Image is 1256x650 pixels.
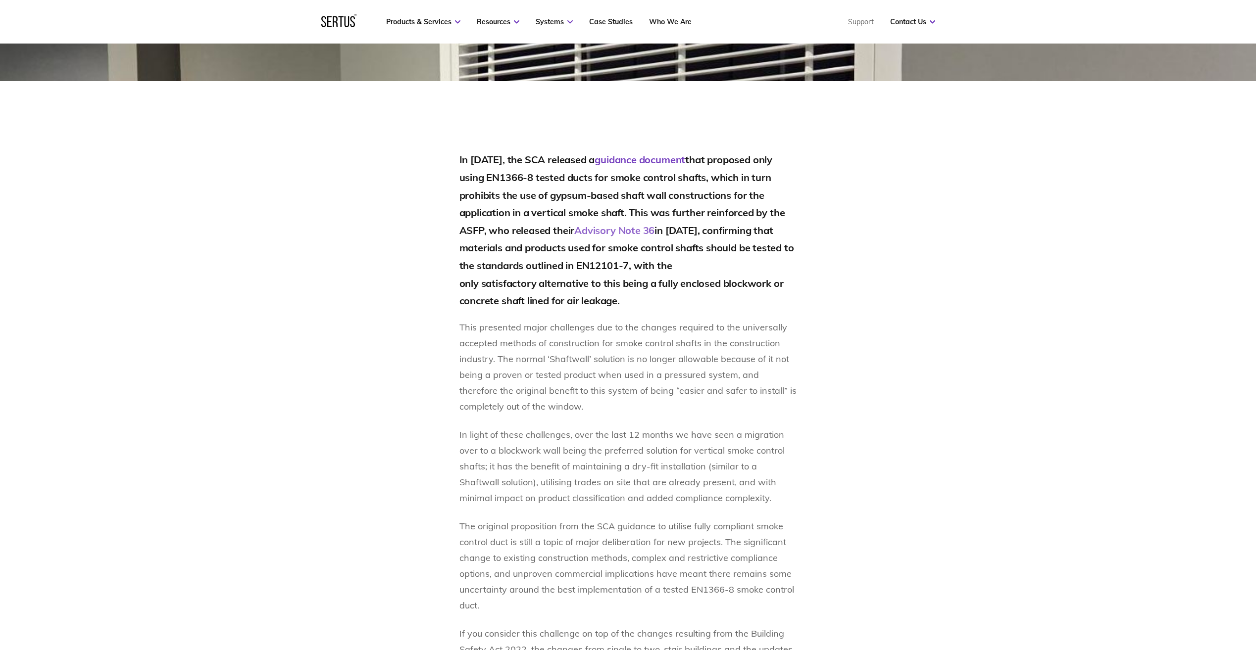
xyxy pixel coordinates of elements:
a: Resources [477,17,519,26]
p: This presented major challenges due to the changes required to the universally accepted methods o... [459,320,797,415]
a: Contact Us [890,17,935,26]
a: guidance document [595,153,685,166]
a: Advisory Note 36 [574,224,654,236]
a: Who We Are [649,17,692,26]
h2: In [DATE], the SCA released a that proposed only using EN1366-8 tested ducts for smoke control sh... [459,151,797,309]
a: Products & Services [386,17,460,26]
a: Support [848,17,874,26]
p: The original proposition from the SCA guidance to utilise fully compliant smoke control duct is s... [459,518,797,613]
a: Systems [536,17,573,26]
p: In light of these challenges, over the last 12 months we have seen a migration over to a blockwor... [459,427,797,506]
a: Case Studies [589,17,633,26]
